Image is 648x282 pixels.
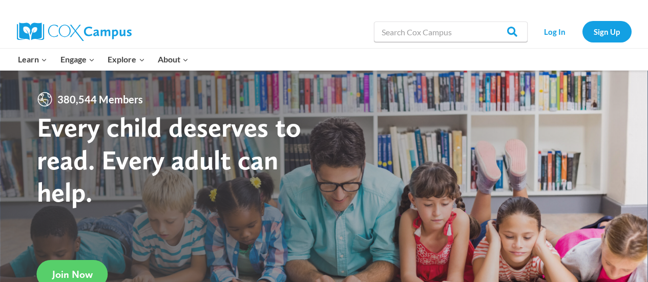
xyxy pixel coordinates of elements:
[12,49,195,70] nav: Primary Navigation
[533,21,577,42] a: Log In
[533,21,632,42] nav: Secondary Navigation
[52,268,93,280] span: Join Now
[158,53,189,66] span: About
[37,111,301,208] strong: Every child deserves to read. Every adult can help.
[53,91,147,107] span: 380,544 Members
[60,53,95,66] span: Engage
[374,21,528,42] input: Search Cox Campus
[18,53,47,66] span: Learn
[108,53,144,66] span: Explore
[17,23,132,41] img: Cox Campus
[582,21,632,42] a: Sign Up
